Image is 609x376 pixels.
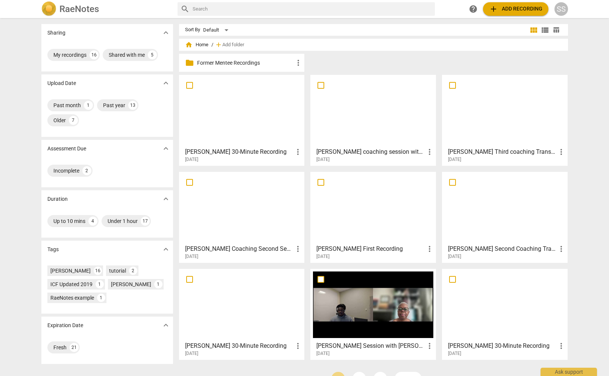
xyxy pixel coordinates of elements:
button: Show more [160,320,172,331]
a: [PERSON_NAME] Third coaching Transcript[DATE] [445,77,565,162]
div: Ask support [541,368,597,376]
a: [PERSON_NAME] Session with [PERSON_NAME] 4-8[DATE] [313,271,433,356]
a: LogoRaeNotes [41,2,172,17]
span: [DATE] [448,253,461,260]
div: 16 [90,50,99,59]
span: more_vert [425,244,434,253]
a: Help [466,2,480,16]
div: 2 [82,166,91,175]
h3: Sarah Pemberton 30-Minute Recording [185,341,294,350]
img: Logo [41,2,56,17]
h3: Karin Johnson 30-Minute Recording [185,147,294,156]
div: 1 [154,280,163,288]
a: [PERSON_NAME] coaching session with RJ[DATE] [313,77,433,162]
div: 5 [148,50,157,59]
div: Under 1 hour [108,217,138,225]
span: more_vert [425,147,434,156]
div: Older [53,117,66,124]
span: more_vert [557,244,566,253]
a: [PERSON_NAME] 30-Minute Recording[DATE] [182,77,302,162]
a: [PERSON_NAME] Second Coaching Transcript[DATE] [445,174,565,259]
button: Show more [160,143,172,154]
h3: Laurie Levitan coaching session with RJ [316,147,425,156]
div: 17 [141,217,150,226]
div: My recordings [53,51,87,59]
span: Home [185,41,208,49]
div: [PERSON_NAME] [50,267,91,274]
div: Fresh [53,344,67,351]
span: [DATE] [448,156,461,163]
div: [PERSON_NAME] [111,280,151,288]
a: [PERSON_NAME] 30-Minute Recording[DATE] [445,271,565,356]
h3: Janet Session with Kamani 4-8 [316,341,425,350]
div: Default [203,24,231,36]
span: more_vert [293,147,302,156]
span: expand_more [161,79,170,88]
a: [PERSON_NAME] First Recording[DATE] [313,174,433,259]
span: [DATE] [185,350,198,357]
button: Table view [551,24,562,36]
span: expand_more [161,28,170,37]
div: ICF Updated 2019 [50,280,93,288]
p: Duration [47,195,68,203]
div: tutorial [109,267,126,274]
div: 7 [69,116,78,125]
span: home [185,41,193,49]
div: 16 [94,267,102,275]
span: view_module [529,26,538,35]
span: Add folder [222,42,244,48]
div: Up to 10 mins [53,217,85,225]
span: more_vert [294,58,303,67]
span: expand_more [161,144,170,153]
div: Sort By [185,27,200,33]
a: [PERSON_NAME] 30-Minute Recording[DATE] [182,271,302,356]
button: Show more [160,193,172,205]
span: expand_more [161,245,170,254]
span: [DATE] [316,253,330,260]
div: 21 [70,343,79,352]
span: add [489,5,498,14]
p: Assessment Due [47,145,86,153]
div: 1 [96,280,104,288]
button: Upload [483,2,548,16]
span: table_chart [553,26,560,33]
span: [DATE] [185,253,198,260]
span: add [215,41,222,49]
button: Show more [160,27,172,38]
h3: Sarah P Third coaching Transcript [448,147,557,156]
div: 13 [128,101,137,110]
div: Incomplete [53,167,79,174]
h3: Dyana Dorton Coaching Second Session 061925 [185,244,294,253]
div: 1 [84,101,93,110]
div: Shared with me [109,51,145,59]
div: Past year [103,102,125,109]
a: [PERSON_NAME] Coaching Second Session 061925[DATE] [182,174,302,259]
div: 4 [88,217,97,226]
h3: Paula Kirlin 30-Minute Recording [448,341,557,350]
button: Tile view [528,24,539,36]
button: SS [554,2,568,16]
input: Search [193,3,432,15]
p: Former Mentee Recordings [197,59,294,67]
span: folder [185,58,194,67]
span: more_vert [293,244,302,253]
span: / [211,42,213,48]
span: expand_more [161,194,170,203]
span: more_vert [557,341,566,350]
span: [DATE] [316,350,330,357]
span: view_list [541,26,550,35]
span: [DATE] [448,350,461,357]
div: RaeNotes example [50,294,94,302]
p: Tags [47,246,59,253]
span: expand_more [161,321,170,330]
div: 1 [97,294,105,302]
p: Sharing [47,29,65,37]
div: 2 [129,267,137,275]
span: Add recording [489,5,542,14]
span: search [181,5,190,14]
h3: Sarah Pemberton Second Coaching Transcript [448,244,557,253]
span: [DATE] [185,156,198,163]
div: Past month [53,102,81,109]
h3: Laurie Levitan First Recording [316,244,425,253]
